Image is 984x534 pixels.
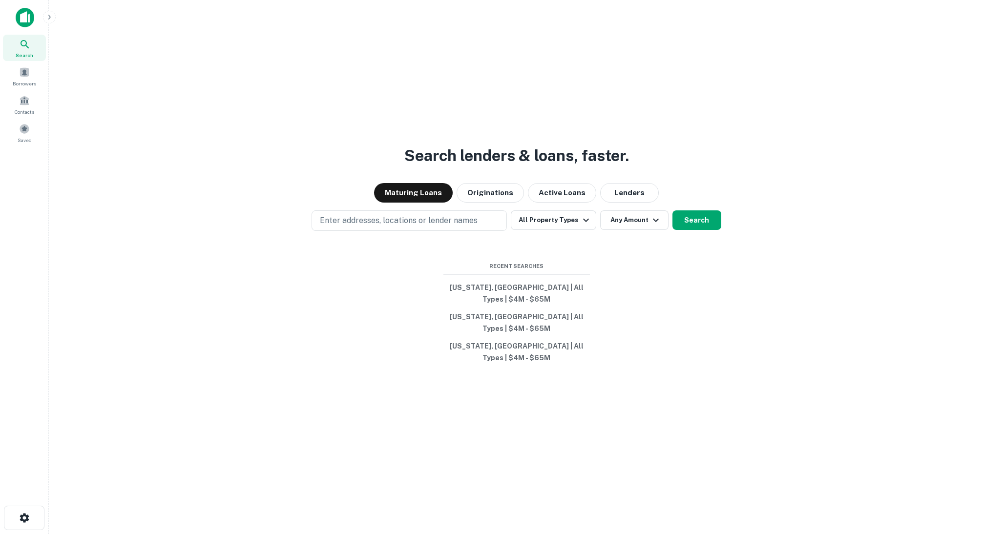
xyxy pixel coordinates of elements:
a: Search [3,35,46,61]
a: Contacts [3,91,46,118]
button: [US_STATE], [GEOGRAPHIC_DATA] | All Types | $4M - $65M [443,279,590,308]
button: Enter addresses, locations or lender names [312,210,507,231]
button: [US_STATE], [GEOGRAPHIC_DATA] | All Types | $4M - $65M [443,337,590,367]
button: Originations [457,183,524,203]
img: capitalize-icon.png [16,8,34,27]
a: Borrowers [3,63,46,89]
button: Search [672,210,721,230]
iframe: Chat Widget [935,425,984,472]
h3: Search lenders & loans, faster. [404,144,629,167]
button: Lenders [600,183,659,203]
span: Contacts [15,108,34,116]
button: Any Amount [600,210,669,230]
span: Search [16,51,33,59]
button: All Property Types [511,210,596,230]
span: Borrowers [13,80,36,87]
span: Recent Searches [443,262,590,270]
p: Enter addresses, locations or lender names [320,215,478,226]
button: Maturing Loans [374,183,453,203]
button: Active Loans [528,183,596,203]
a: Saved [3,120,46,146]
span: Saved [18,136,32,144]
button: [US_STATE], [GEOGRAPHIC_DATA] | All Types | $4M - $65M [443,308,590,337]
